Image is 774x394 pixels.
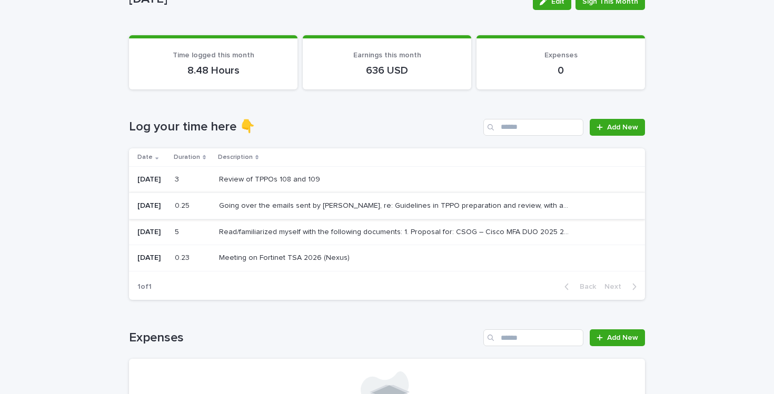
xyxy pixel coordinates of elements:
p: 1 of 1 [129,274,160,300]
tr: [DATE]0.250.25 Going over the emails sent by [PERSON_NAME], re: Guidelines in TPPO preparation an... [129,193,645,219]
p: Going over the emails sent by Lauren, re: Guidelines in TPPO preparation and review, with a clari... [219,199,572,210]
button: Next [600,282,645,291]
p: 3 [175,173,181,184]
input: Search [483,329,583,346]
p: 636 USD [315,64,459,77]
span: Next [604,283,628,290]
span: Add New [607,334,638,341]
p: Description [218,151,253,163]
p: [DATE] [137,228,166,237]
a: Add New [590,119,645,136]
p: Date [137,151,153,163]
p: [DATE] [137,175,166,184]
p: Review of TPPOs 108 and 109 [219,173,322,184]
tr: [DATE]33 Review of TPPOs 108 and 109Review of TPPOs 108 and 109 [129,166,645,193]
p: 8.48 Hours [142,64,285,77]
span: Earnings this month [353,52,421,59]
tr: [DATE]0.230.23 Meeting on Fortinet TSA 2026 (Nexus)Meeting on Fortinet TSA 2026 (Nexus) [129,245,645,271]
p: 0.23 [175,251,192,262]
span: Back [573,283,596,290]
span: Add New [607,124,638,131]
p: 5 [175,226,181,237]
p: [DATE] [137,254,166,262]
input: Search [483,119,583,136]
h1: Log your time here 👇 [129,119,479,135]
tr: [DATE]55 Read/familiarized myself with the following documents: 1. Proposal for: CSOG – Cisco MFA... [129,219,645,245]
h1: Expenses [129,330,479,346]
p: 0 [489,64,632,77]
p: Duration [174,151,200,163]
p: Meeting on Fortinet TSA 2026 (Nexus) [219,251,352,262]
span: Time logged this month [173,52,254,59]
p: Read/familiarized myself with the following documents: 1. Proposal for: CSOG – Cisco MFA DUO 2025... [219,226,572,237]
a: Add New [590,329,645,346]
p: 0.25 [175,199,192,210]
p: [DATE] [137,201,166,210]
span: Expenses [544,52,578,59]
button: Back [556,282,600,291]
